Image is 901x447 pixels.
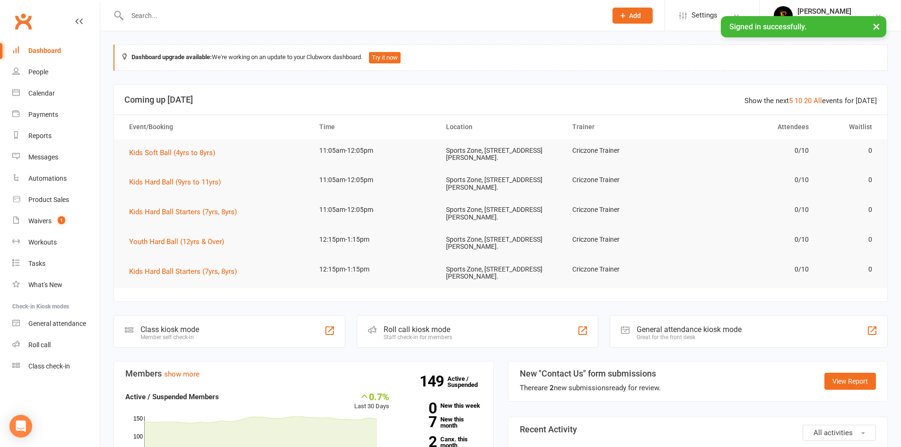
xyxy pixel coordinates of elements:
[795,96,802,105] a: 10
[12,83,100,104] a: Calendar
[121,115,311,139] th: Event/Booking
[12,168,100,189] a: Automations
[437,228,564,258] td: Sports Zone, [STREET_ADDRESS][PERSON_NAME].
[814,96,822,105] a: All
[12,40,100,61] a: Dashboard
[12,210,100,232] a: Waivers 1
[817,169,881,191] td: 0
[129,208,237,216] span: Kids Hard Ball Starters (7yrs, 8yrs)
[311,228,437,251] td: 12:15pm-1:15pm
[824,373,876,390] a: View Report
[564,115,691,139] th: Trainer
[129,147,222,158] button: Kids Soft Ball (4yrs to 8yrs)
[817,258,881,280] td: 0
[691,115,817,139] th: Attendees
[691,169,817,191] td: 0/10
[28,132,52,140] div: Reports
[403,416,482,429] a: 7New this month
[564,258,691,280] td: Criczone Trainer
[447,368,489,395] a: 149Active / Suspended
[564,169,691,191] td: Criczone Trainer
[744,95,877,106] div: Show the next events for [DATE]
[629,12,641,19] span: Add
[28,196,69,203] div: Product Sales
[311,199,437,221] td: 11:05am-12:05pm
[12,253,100,274] a: Tasks
[58,216,65,224] span: 1
[12,147,100,168] a: Messages
[520,369,661,378] h3: New "Contact Us" form submissions
[28,153,58,161] div: Messages
[129,266,244,277] button: Kids Hard Ball Starters (7yrs, 8yrs)
[420,374,447,388] strong: 149
[129,206,244,218] button: Kids Hard Ball Starters (7yrs, 8yrs)
[129,267,237,276] span: Kids Hard Ball Starters (7yrs, 8yrs)
[520,425,876,434] h3: Recent Activity
[637,325,742,334] div: General attendance kiosk mode
[311,115,437,139] th: Time
[311,169,437,191] td: 11:05am-12:05pm
[774,6,793,25] img: thumb_image1685860453.png
[354,391,389,402] div: 0.7%
[28,341,51,349] div: Roll call
[403,403,482,409] a: 0New this week
[129,176,227,188] button: Kids Hard Ball (9yrs to 11yrs)
[564,140,691,162] td: Criczone Trainer
[868,16,885,36] button: ×
[140,325,199,334] div: Class kiosk mode
[125,393,219,401] strong: Active / Suspended Members
[28,320,86,327] div: General attendance
[369,52,401,63] button: Try it now
[140,334,199,341] div: Member self check-in
[691,258,817,280] td: 0/10
[28,89,55,97] div: Calendar
[311,140,437,162] td: 11:05am-12:05pm
[9,415,32,438] div: Open Intercom Messenger
[28,47,61,54] div: Dashboard
[129,178,221,186] span: Kids Hard Ball (9yrs to 11yrs)
[125,369,482,378] h3: Members
[797,7,851,16] div: [PERSON_NAME]
[691,199,817,221] td: 0/10
[28,260,45,267] div: Tasks
[729,22,806,31] span: Signed in successfully.
[129,237,224,246] span: Youth Hard Ball (12yrs & Over)
[550,384,554,392] strong: 2
[691,5,717,26] span: Settings
[564,199,691,221] td: Criczone Trainer
[637,334,742,341] div: Great for the front desk
[691,228,817,251] td: 0/10
[789,96,793,105] a: 5
[12,189,100,210] a: Product Sales
[12,356,100,377] a: Class kiosk mode
[12,104,100,125] a: Payments
[797,16,851,24] div: CricZone
[384,325,452,334] div: Roll call kiosk mode
[564,228,691,251] td: Criczone Trainer
[12,274,100,296] a: What's New
[817,199,881,221] td: 0
[437,140,564,169] td: Sports Zone, [STREET_ADDRESS][PERSON_NAME].
[817,140,881,162] td: 0
[817,115,881,139] th: Waitlist
[12,313,100,334] a: General attendance kiosk mode
[12,232,100,253] a: Workouts
[814,429,853,437] span: All activities
[691,140,817,162] td: 0/10
[612,8,653,24] button: Add
[28,362,70,370] div: Class check-in
[437,115,564,139] th: Location
[384,334,452,341] div: Staff check-in for members
[437,169,564,199] td: Sports Zone, [STREET_ADDRESS][PERSON_NAME].
[164,370,200,378] a: show more
[520,382,661,394] div: There are new submissions ready for review.
[12,334,100,356] a: Roll call
[124,95,877,105] h3: Coming up [DATE]
[28,111,58,118] div: Payments
[354,391,389,412] div: Last 30 Days
[28,238,57,246] div: Workouts
[124,9,600,22] input: Search...
[403,401,437,415] strong: 0
[131,53,212,61] strong: Dashboard upgrade available:
[804,96,812,105] a: 20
